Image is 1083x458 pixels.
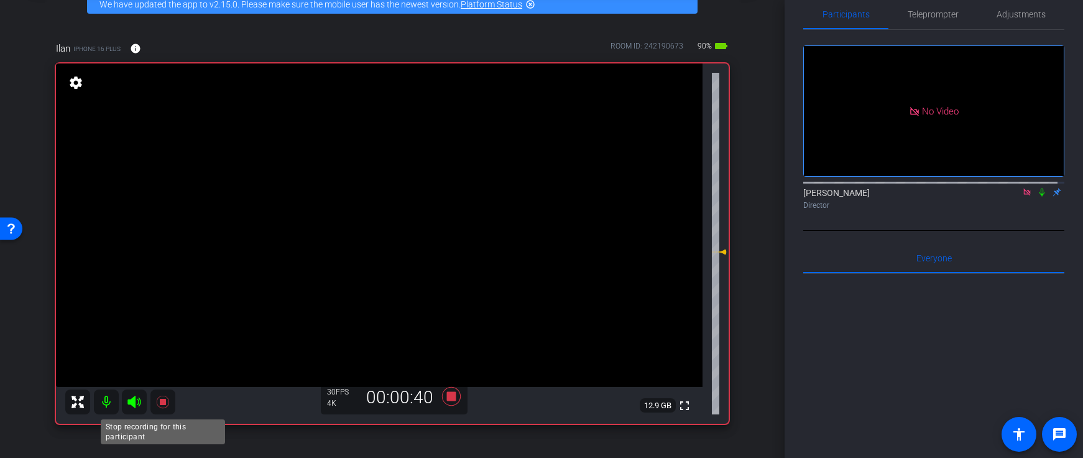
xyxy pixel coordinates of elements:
[327,387,358,397] div: 30
[130,43,141,54] mat-icon: info
[1012,427,1026,442] mat-icon: accessibility
[336,388,349,396] span: FPS
[73,44,121,54] span: iPhone 16 Plus
[696,36,714,56] span: 90%
[916,254,952,263] span: Everyone
[714,39,729,54] mat-icon: battery_std
[823,10,870,19] span: Participants
[997,10,1046,19] span: Adjustments
[640,398,676,413] span: 12.9 GB
[67,75,85,90] mat-icon: settings
[803,200,1064,211] div: Director
[908,10,959,19] span: Teleprompter
[922,105,959,116] span: No Video
[1052,427,1067,442] mat-icon: message
[712,245,727,259] mat-icon: -1 dB
[611,40,683,58] div: ROOM ID: 242190673
[101,419,225,444] div: Stop recording for this participant
[56,42,70,55] span: Ilan
[803,187,1064,211] div: [PERSON_NAME]
[677,398,692,413] mat-icon: fullscreen
[327,398,358,408] div: 4K
[358,387,441,408] div: 00:00:40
